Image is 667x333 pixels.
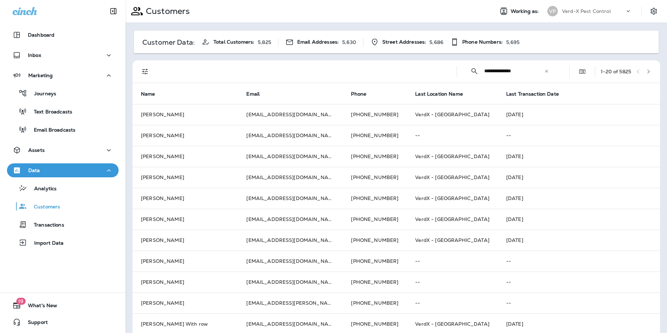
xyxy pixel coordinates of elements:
[238,230,343,251] td: [EMAIL_ADDRESS][DOMAIN_NAME]
[7,122,119,137] button: Email Broadcasts
[7,104,119,119] button: Text Broadcasts
[506,133,652,138] p: --
[343,167,407,188] td: [PHONE_NUMBER]
[343,209,407,230] td: [PHONE_NUMBER]
[467,64,481,78] button: Collapse Search
[415,153,489,160] span: VerdX - [GEOGRAPHIC_DATA]
[238,167,343,188] td: [EMAIL_ADDRESS][DOMAIN_NAME]
[498,167,660,188] td: [DATE]
[647,5,660,17] button: Settings
[238,146,343,167] td: [EMAIL_ADDRESS][DOMAIN_NAME]
[415,174,489,180] span: VerdX - [GEOGRAPHIC_DATA]
[7,235,119,250] button: Import Data
[28,52,41,58] p: Inbox
[343,104,407,125] td: [PHONE_NUMBER]
[27,204,60,210] p: Customers
[238,104,343,125] td: [EMAIL_ADDRESS][DOMAIN_NAME]
[141,91,164,97] span: Name
[415,321,489,327] span: VerdX - [GEOGRAPHIC_DATA]
[562,8,611,14] p: Verd-X Pest Control
[415,300,489,306] p: --
[7,143,119,157] button: Assets
[462,39,503,45] span: Phone Numbers:
[498,146,660,167] td: [DATE]
[7,86,119,101] button: Journeys
[258,39,271,45] p: 5,825
[238,188,343,209] td: [EMAIL_ADDRESS][DOMAIN_NAME]
[498,188,660,209] td: [DATE]
[138,65,152,79] button: Filters
[27,240,64,247] p: Import Data
[343,251,407,272] td: [PHONE_NUMBER]
[104,4,123,18] button: Collapse Sidebar
[343,146,407,167] td: [PHONE_NUMBER]
[7,163,119,177] button: Data
[343,125,407,146] td: [PHONE_NUMBER]
[7,28,119,42] button: Dashboard
[506,39,520,45] p: 5,695
[415,111,489,118] span: VerdX - [GEOGRAPHIC_DATA]
[506,300,652,306] p: --
[343,188,407,209] td: [PHONE_NUMBER]
[415,91,463,97] span: Last Location Name
[415,216,489,222] span: VerdX - [GEOGRAPHIC_DATA]
[27,109,72,116] p: Text Broadcasts
[343,272,407,293] td: [PHONE_NUMBER]
[28,32,54,38] p: Dashboard
[141,91,155,97] span: Name
[7,181,119,195] button: Analytics
[415,258,489,264] p: --
[133,104,238,125] td: [PERSON_NAME]
[28,168,40,173] p: Data
[7,68,119,82] button: Marketing
[246,91,269,97] span: Email
[238,125,343,146] td: [EMAIL_ADDRESS][DOMAIN_NAME]
[238,251,343,272] td: [EMAIL_ADDRESS][DOMAIN_NAME]
[415,195,489,201] span: VerdX - [GEOGRAPHIC_DATA]
[133,251,238,272] td: [PERSON_NAME]
[133,167,238,188] td: [PERSON_NAME]
[498,104,660,125] td: [DATE]
[7,48,119,62] button: Inbox
[351,91,366,97] span: Phone
[133,272,238,293] td: [PERSON_NAME]
[506,258,652,264] p: --
[575,65,589,79] button: Edit Fields
[143,6,190,16] p: Customers
[415,237,489,243] span: VerdX - [GEOGRAPHIC_DATA]
[213,39,254,45] span: Total Customers:
[27,127,75,134] p: Email Broadcasts
[133,230,238,251] td: [PERSON_NAME]
[498,209,660,230] td: [DATE]
[547,6,558,16] div: VP
[133,188,238,209] td: [PERSON_NAME]
[297,39,339,45] span: Email Addresses:
[498,230,660,251] td: [DATE]
[506,91,568,97] span: Last Transaction Date
[351,91,375,97] span: Phone
[429,39,443,45] p: 5,686
[382,39,426,45] span: Street Addresses:
[133,209,238,230] td: [PERSON_NAME]
[506,91,559,97] span: Last Transaction Date
[343,230,407,251] td: [PHONE_NUMBER]
[343,293,407,313] td: [PHONE_NUMBER]
[21,303,57,311] span: What's New
[27,91,56,97] p: Journeys
[415,279,489,285] p: --
[7,217,119,232] button: Transactions
[238,293,343,313] td: [EMAIL_ADDRESS][PERSON_NAME][DOMAIN_NAME]
[511,8,540,14] span: Working as:
[27,186,57,192] p: Analytics
[238,272,343,293] td: [EMAIL_ADDRESS][DOMAIN_NAME]
[133,293,238,313] td: [PERSON_NAME]
[28,73,53,78] p: Marketing
[7,199,119,214] button: Customers
[27,222,64,229] p: Transactions
[238,209,343,230] td: [EMAIL_ADDRESS][DOMAIN_NAME]
[133,146,238,167] td: [PERSON_NAME]
[7,298,119,312] button: 19What's New
[601,69,631,74] div: 1 - 20 of 5825
[7,315,119,329] button: Support
[142,39,195,45] p: Customer Data:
